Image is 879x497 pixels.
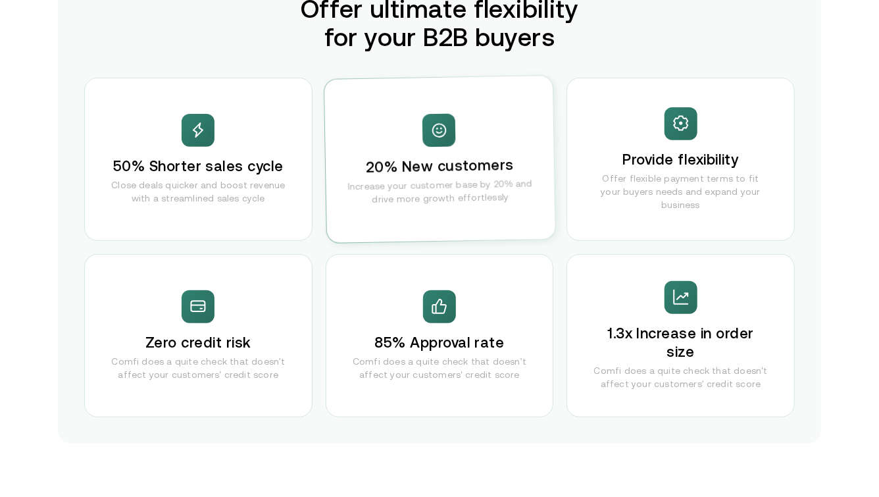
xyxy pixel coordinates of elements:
[189,297,207,316] img: spark
[593,172,768,211] p: Offer flexible payment terms to fit your buyers needs and expand your business
[189,120,207,140] img: spark
[353,355,527,381] p: Comfi does a quite check that doesn't affect your customers' credit score
[374,334,504,352] h3: 85% Approval rate
[365,156,514,177] h3: 20% New customers
[430,121,448,140] img: spark
[593,364,768,390] p: Comfi does a quite check that doesn't affect your customers' credit score
[145,334,251,352] h3: Zero credit risk
[672,288,690,307] img: spark
[339,176,541,206] p: Increase your customer base by 20% and drive more growth effortlessly
[111,178,286,205] p: Close deals quicker and boost revenue with a streamlined sales cycle
[672,114,690,133] img: spark
[623,151,739,169] h3: Provide flexibility
[111,355,286,381] p: Comfi does a quite check that doesn't affect your customers' credit score
[593,325,768,361] h3: 1.3x Increase in order size
[113,157,284,176] h3: 50% Shorter sales cycle
[430,297,449,316] img: spark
